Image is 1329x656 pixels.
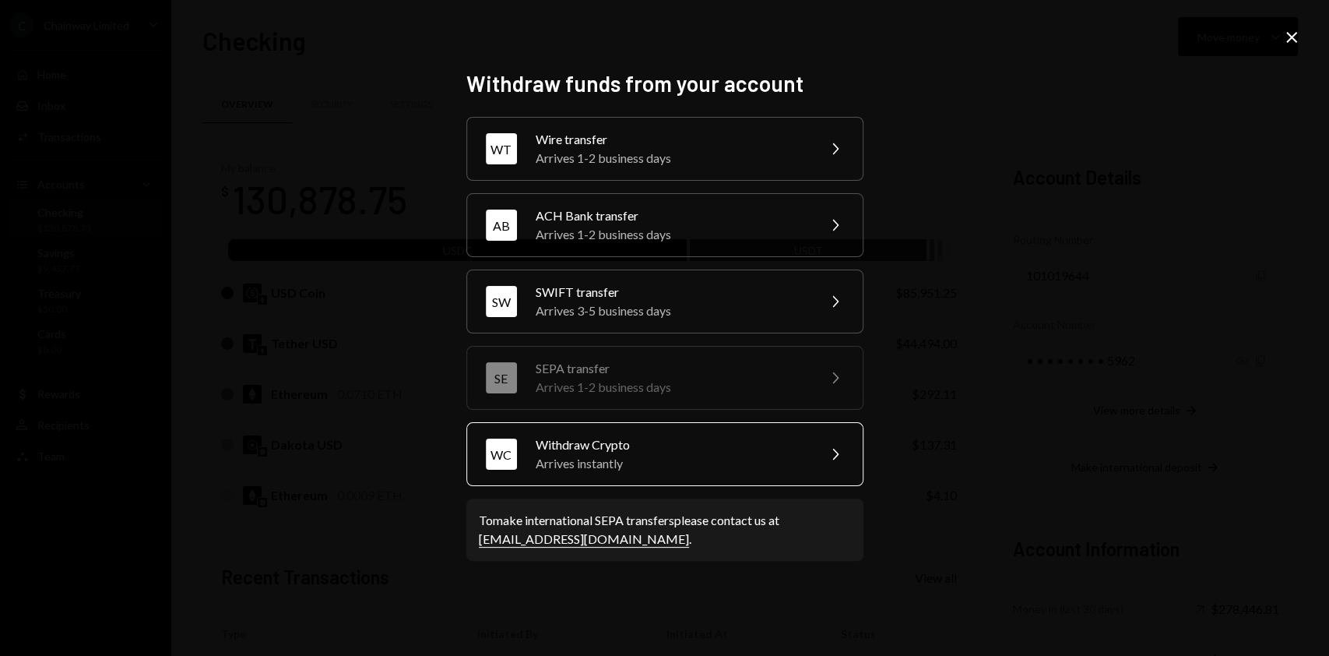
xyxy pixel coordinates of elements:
h2: Withdraw funds from your account [466,69,863,99]
button: SWSWIFT transferArrives 3-5 business days [466,270,863,333]
div: Arrives 1-2 business days [536,378,807,397]
div: SW [486,286,517,317]
div: Arrives instantly [536,454,807,473]
button: SESEPA transferArrives 1-2 business days [466,346,863,410]
div: Arrives 1-2 business days [536,149,807,168]
button: ABACH Bank transferArrives 1-2 business days [466,193,863,257]
div: AB [486,210,517,241]
div: SWIFT transfer [536,283,807,302]
button: WCWithdraw CryptoArrives instantly [466,422,863,486]
div: Arrives 3-5 business days [536,302,807,320]
div: To make international SEPA transfers please contact us at . [479,511,851,548]
div: Wire transfer [536,130,807,149]
div: SE [486,362,517,393]
div: Arrives 1-2 business days [536,225,807,244]
a: [EMAIL_ADDRESS][DOMAIN_NAME] [479,531,689,548]
button: WTWire transferArrives 1-2 business days [466,117,863,181]
div: ACH Bank transfer [536,206,807,225]
div: WT [486,133,517,164]
div: Withdraw Crypto [536,436,807,454]
div: SEPA transfer [536,359,807,378]
div: WC [486,439,517,470]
